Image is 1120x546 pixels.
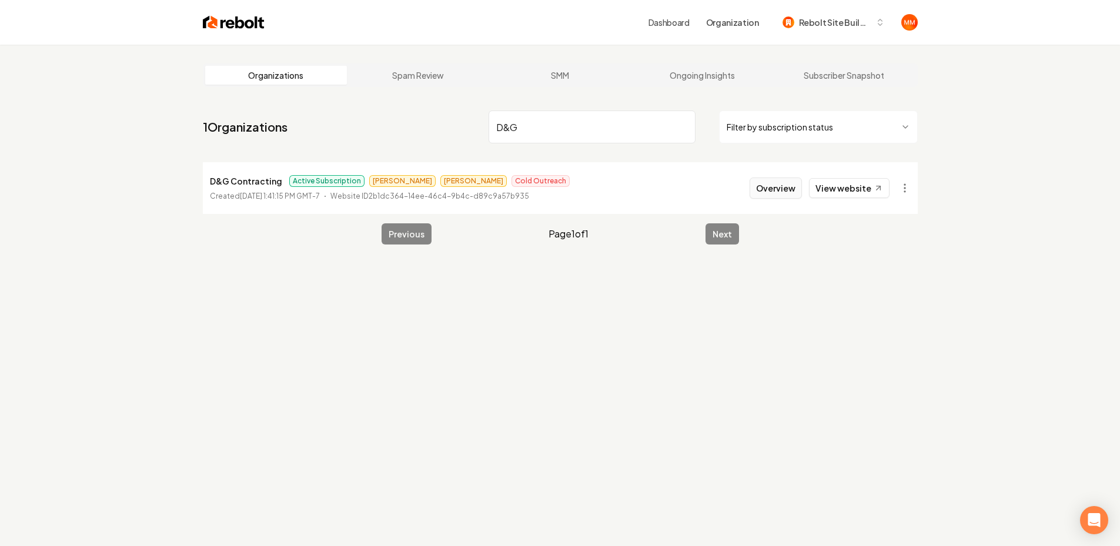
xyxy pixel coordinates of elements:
img: Rebolt Site Builder [783,16,794,28]
a: Ongoing Insights [631,66,773,85]
a: View website [809,178,890,198]
a: Spam Review [347,66,489,85]
p: Website ID 2b1dc364-14ee-46c4-9b4c-d89c9a57b935 [330,190,529,202]
a: Subscriber Snapshot [773,66,915,85]
a: SMM [489,66,631,85]
span: Active Subscription [289,175,365,187]
a: 1Organizations [203,119,287,135]
button: Open user button [901,14,918,31]
button: Organization [699,12,766,33]
span: Page 1 of 1 [549,227,589,241]
input: Search by name or ID [489,110,696,143]
span: Cold Outreach [511,175,570,187]
img: Rebolt Logo [203,14,265,31]
span: [PERSON_NAME] [369,175,436,187]
p: Created [210,190,320,202]
p: D&G Contracting [210,174,282,188]
img: Matthew Meyer [901,14,918,31]
div: Open Intercom Messenger [1080,506,1108,534]
span: [PERSON_NAME] [440,175,507,187]
a: Dashboard [648,16,690,28]
button: Overview [750,177,802,199]
time: [DATE] 1:41:15 PM GMT-7 [240,192,320,200]
span: Rebolt Site Builder [799,16,871,29]
a: Organizations [205,66,347,85]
